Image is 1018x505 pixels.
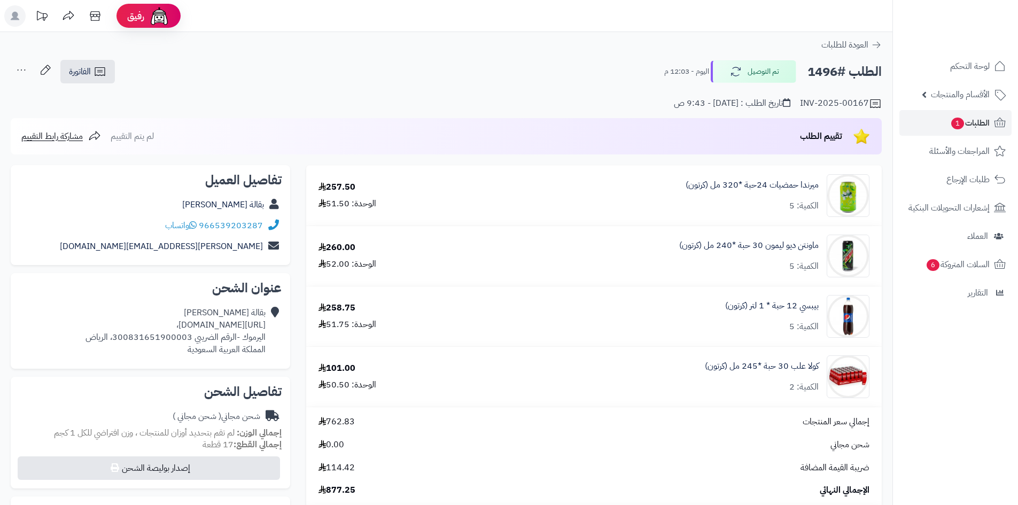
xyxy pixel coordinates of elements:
div: الوحدة: 50.50 [318,379,376,391]
span: إجمالي سعر المنتجات [803,416,869,428]
img: 1747594532-18409223-8150-4f06-d44a-9c8685d0-90x90.jpg [827,295,869,338]
a: [PERSON_NAME][EMAIL_ADDRESS][DOMAIN_NAME] [60,240,263,253]
div: 258.75 [318,302,355,314]
span: المراجعات والأسئلة [929,144,990,159]
span: العملاء [967,229,988,244]
span: مشاركة رابط التقييم [21,130,83,143]
strong: إجمالي القطع: [234,438,282,451]
div: الكمية: 5 [789,260,819,273]
div: الوحدة: 51.75 [318,318,376,331]
div: تاريخ الطلب : [DATE] - 9:43 ص [674,97,790,110]
span: 0.00 [318,439,344,451]
img: ai-face.png [149,5,170,27]
span: 114.42 [318,462,355,474]
small: اليوم - 12:03 م [664,66,709,77]
h2: عنوان الشحن [19,282,282,294]
a: لوحة التحكم [899,53,1012,79]
h2: تفاصيل العميل [19,174,282,187]
a: طلبات الإرجاع [899,167,1012,192]
button: إصدار بوليصة الشحن [18,456,280,480]
a: ماونتن ديو ليمون 30 حبة *240 مل (كرتون) [679,239,819,252]
div: الكمية: 2 [789,381,819,393]
img: 1747589449-eEOsKJiB4F4Qma4ScYfF0w0O3YO6UDZQ-90x90.jpg [827,235,869,277]
a: إشعارات التحويلات البنكية [899,195,1012,221]
span: 877.25 [318,484,355,496]
span: لم يتم التقييم [111,130,154,143]
span: لم تقم بتحديد أوزان للمنتجات ، وزن افتراضي للكل 1 كجم [54,426,235,439]
img: 1747639907-81i6J6XeK8L._AC_SL1500-90x90.jpg [827,355,869,398]
span: الطلبات [950,115,990,130]
a: السلات المتروكة6 [899,252,1012,277]
div: الكمية: 5 [789,200,819,212]
span: العودة للطلبات [821,38,868,51]
div: الوحدة: 52.00 [318,258,376,270]
a: المراجعات والأسئلة [899,138,1012,164]
a: تحديثات المنصة [28,5,55,29]
strong: إجمالي الوزن: [237,426,282,439]
span: الإجمالي النهائي [820,484,869,496]
small: 17 قطعة [203,438,282,451]
a: واتساب [165,219,197,232]
div: 260.00 [318,242,355,254]
span: رفيق [127,10,144,22]
a: بيبسي 12 حبة * 1 لتر (كرتون) [725,300,819,312]
span: 6 [927,259,939,271]
img: logo-2.png [945,30,1008,52]
span: الأقسام والمنتجات [931,87,990,102]
span: السلات المتروكة [926,257,990,272]
a: مشاركة رابط التقييم [21,130,101,143]
span: إشعارات التحويلات البنكية [908,200,990,215]
span: شحن مجاني [830,439,869,451]
span: 762.83 [318,416,355,428]
span: التقارير [968,285,988,300]
div: الكمية: 5 [789,321,819,333]
a: كولا علب 30 حبة *245 مل (كرتون) [705,360,819,372]
button: تم التوصيل [711,60,796,83]
img: 1747566452-bf88d184-d280-4ea7-9331-9e3669ef-90x90.jpg [827,174,869,217]
span: تقييم الطلب [800,130,842,143]
span: طلبات الإرجاع [946,172,990,187]
span: الفاتورة [69,65,91,78]
span: لوحة التحكم [950,59,990,74]
a: الطلبات1 [899,110,1012,136]
div: بقالة [PERSON_NAME] [URL][DOMAIN_NAME]، اليرموك -الرقم الضريبي 300831651900003، الرياض المملكة ال... [86,307,266,355]
span: ضريبة القيمة المضافة [801,462,869,474]
div: 257.50 [318,181,355,193]
h2: الطلب #1496 [807,61,882,83]
a: ميرندا حمضيات 24حبة *320 مل (كرتون) [686,179,819,191]
a: 966539203287 [199,219,263,232]
div: 101.00 [318,362,355,375]
a: الفاتورة [60,60,115,83]
a: التقارير [899,280,1012,306]
a: بقالة [PERSON_NAME] [182,198,264,211]
div: INV-2025-00167 [800,97,882,110]
a: العودة للطلبات [821,38,882,51]
div: الوحدة: 51.50 [318,198,376,210]
a: العملاء [899,223,1012,249]
span: 1 [951,118,964,129]
h2: تفاصيل الشحن [19,385,282,398]
div: شحن مجاني [173,410,260,423]
span: ( شحن مجاني ) [173,410,221,423]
